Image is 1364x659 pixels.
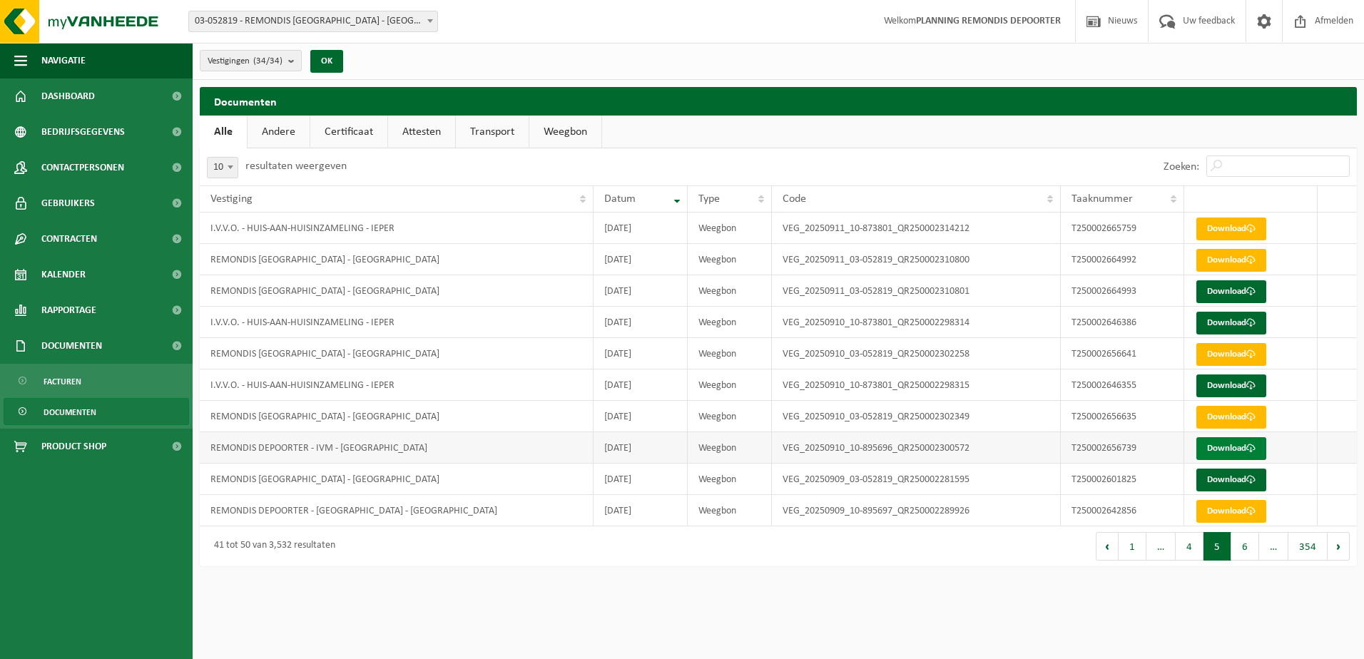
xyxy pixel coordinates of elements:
span: 03-052819 - REMONDIS WEST-VLAANDEREN - OOSTENDE [189,11,437,31]
td: I.V.V.O. - HUIS-AAN-HUISINZAMELING - IEPER [200,369,594,401]
td: REMONDIS [GEOGRAPHIC_DATA] - [GEOGRAPHIC_DATA] [200,275,594,307]
td: Weegbon [688,307,771,338]
span: Datum [604,193,636,205]
span: Vestigingen [208,51,283,72]
td: T250002646355 [1061,369,1184,401]
a: Download [1196,218,1266,240]
td: VEG_20250911_10-873801_QR250002314212 [772,213,1061,244]
button: Vestigingen(34/34) [200,50,302,71]
td: [DATE] [594,432,688,464]
a: Andere [248,116,310,148]
td: I.V.V.O. - HUIS-AAN-HUISINZAMELING - IEPER [200,307,594,338]
span: Facturen [44,368,81,395]
a: Download [1196,343,1266,366]
button: 1 [1119,532,1146,561]
span: 03-052819 - REMONDIS WEST-VLAANDEREN - OOSTENDE [188,11,438,32]
span: Dashboard [41,78,95,114]
button: Previous [1096,532,1119,561]
a: Transport [456,116,529,148]
td: [DATE] [594,401,688,432]
a: Attesten [388,116,455,148]
td: [DATE] [594,307,688,338]
td: VEG_20250910_10-873801_QR250002298314 [772,307,1061,338]
span: Documenten [44,399,96,426]
td: VEG_20250910_10-873801_QR250002298315 [772,369,1061,401]
button: OK [310,50,343,73]
td: VEG_20250910_10-895696_QR250002300572 [772,432,1061,464]
span: Type [698,193,720,205]
span: Bedrijfsgegevens [41,114,125,150]
td: T250002656635 [1061,401,1184,432]
span: Navigatie [41,43,86,78]
td: Weegbon [688,338,771,369]
td: REMONDIS DEPOORTER - [GEOGRAPHIC_DATA] - [GEOGRAPHIC_DATA] [200,495,594,526]
td: REMONDIS [GEOGRAPHIC_DATA] - [GEOGRAPHIC_DATA] [200,244,594,275]
a: Download [1196,500,1266,523]
td: T250002664993 [1061,275,1184,307]
button: 6 [1231,532,1259,561]
label: resultaten weergeven [245,160,347,172]
div: 41 tot 50 van 3,532 resultaten [207,533,335,559]
td: VEG_20250909_10-895697_QR250002289926 [772,495,1061,526]
td: T250002656739 [1061,432,1184,464]
td: VEG_20250911_03-052819_QR250002310801 [772,275,1061,307]
button: 4 [1176,532,1203,561]
span: Taaknummer [1072,193,1133,205]
span: Kalender [41,257,86,292]
td: VEG_20250910_03-052819_QR250002302258 [772,338,1061,369]
td: [DATE] [594,275,688,307]
td: REMONDIS [GEOGRAPHIC_DATA] - [GEOGRAPHIC_DATA] [200,338,594,369]
td: [DATE] [594,495,688,526]
a: Download [1196,312,1266,334]
h2: Documenten [200,87,1357,115]
a: Documenten [4,398,189,425]
td: [DATE] [594,338,688,369]
td: T250002646386 [1061,307,1184,338]
a: Alle [200,116,247,148]
button: 5 [1203,532,1231,561]
td: T250002664992 [1061,244,1184,275]
td: Weegbon [688,275,771,307]
span: Documenten [41,328,102,364]
td: Weegbon [688,401,771,432]
span: Vestiging [210,193,253,205]
td: [DATE] [594,244,688,275]
count: (34/34) [253,56,283,66]
a: Facturen [4,367,189,394]
td: T250002642856 [1061,495,1184,526]
a: Download [1196,280,1266,303]
td: VEG_20250911_03-052819_QR250002310800 [772,244,1061,275]
td: I.V.V.O. - HUIS-AAN-HUISINZAMELING - IEPER [200,213,594,244]
td: VEG_20250910_03-052819_QR250002302349 [772,401,1061,432]
span: 10 [208,158,238,178]
td: REMONDIS [GEOGRAPHIC_DATA] - [GEOGRAPHIC_DATA] [200,401,594,432]
td: Weegbon [688,432,771,464]
td: VEG_20250909_03-052819_QR250002281595 [772,464,1061,495]
td: Weegbon [688,244,771,275]
a: Download [1196,437,1266,460]
span: Rapportage [41,292,96,328]
span: … [1146,532,1176,561]
td: REMONDIS [GEOGRAPHIC_DATA] - [GEOGRAPHIC_DATA] [200,464,594,495]
span: Contracten [41,221,97,257]
td: [DATE] [594,369,688,401]
a: Download [1196,469,1266,491]
span: … [1259,532,1288,561]
a: Certificaat [310,116,387,148]
a: Download [1196,374,1266,397]
td: T250002601825 [1061,464,1184,495]
td: Weegbon [688,495,771,526]
a: Weegbon [529,116,601,148]
label: Zoeken: [1164,161,1199,173]
span: Product Shop [41,429,106,464]
button: Next [1328,532,1350,561]
td: Weegbon [688,213,771,244]
span: Gebruikers [41,185,95,221]
span: 10 [207,157,238,178]
td: T250002665759 [1061,213,1184,244]
td: [DATE] [594,213,688,244]
span: Contactpersonen [41,150,124,185]
td: [DATE] [594,464,688,495]
td: REMONDIS DEPOORTER - IVM - [GEOGRAPHIC_DATA] [200,432,594,464]
td: Weegbon [688,464,771,495]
